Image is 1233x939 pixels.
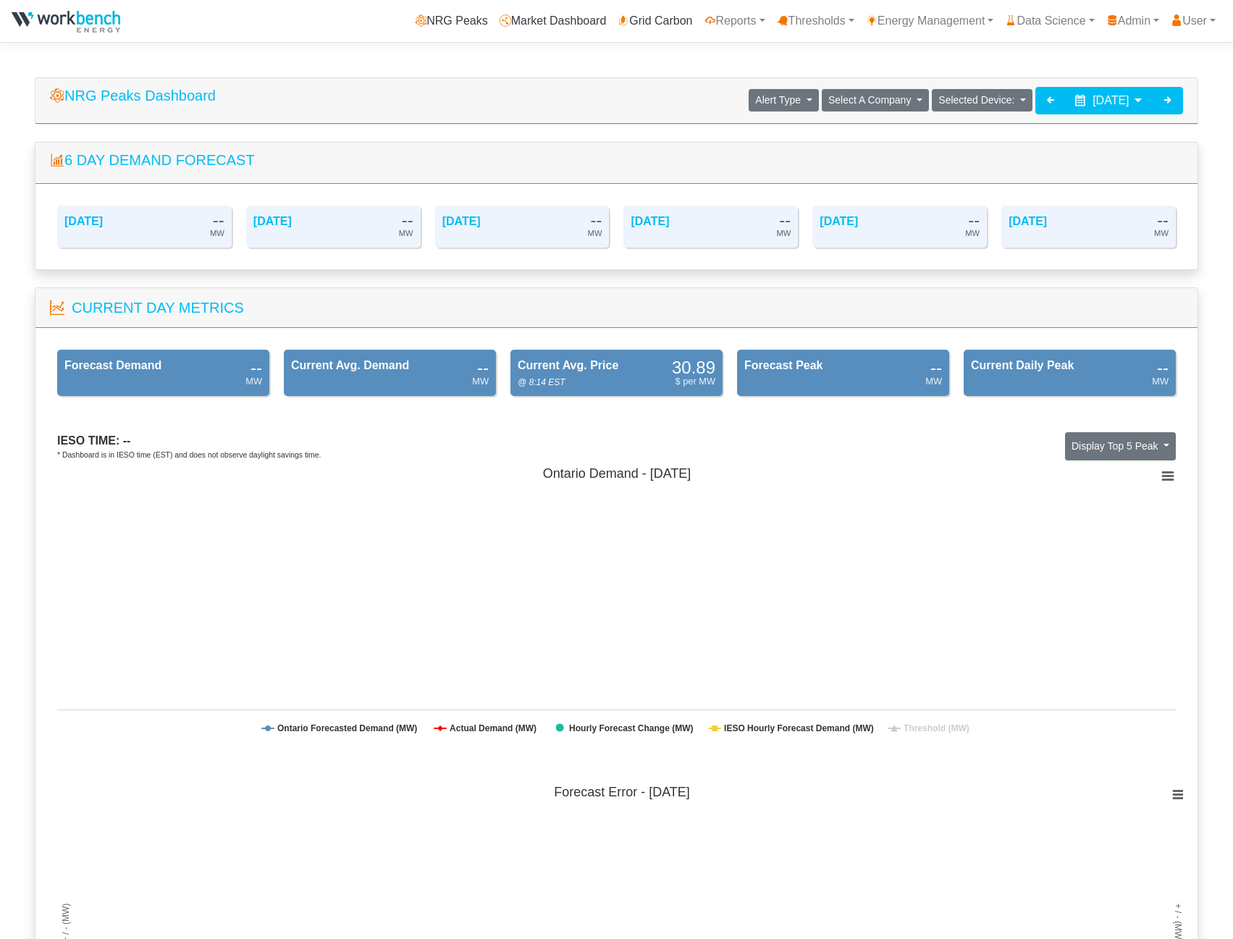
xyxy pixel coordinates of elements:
[1157,213,1169,227] div: --
[494,7,613,35] a: Market Dashboard
[588,227,602,240] div: MW
[971,357,1074,374] div: Current Daily Peak
[1157,361,1169,374] div: --
[245,374,262,388] div: MW
[904,723,969,733] tspan: Threshold (MW)
[1093,94,1129,106] span: [DATE]
[72,297,244,319] div: Current Day Metrics
[755,94,801,106] span: Alert Type
[699,7,771,35] a: Reports
[518,376,565,389] div: @ 8:14 EST
[860,7,1000,35] a: Energy Management
[1154,227,1169,240] div: MW
[968,213,980,227] div: --
[442,215,481,227] a: [DATE]
[399,227,413,240] div: MW
[472,374,489,388] div: MW
[64,215,103,227] a: [DATE]
[771,7,860,35] a: Thresholds
[938,94,1014,106] span: Selected Device:
[450,723,536,733] tspan: Actual Demand (MW)
[50,151,1183,169] h5: 6 Day Demand Forecast
[12,11,120,33] img: NRGPeaks.png
[1065,432,1176,461] button: Display Top 5 Peak
[612,7,698,35] a: Grid Carbon
[965,227,980,240] div: MW
[631,215,669,227] a: [DATE]
[1165,7,1221,35] a: User
[930,361,942,374] div: --
[820,215,858,227] a: [DATE]
[569,723,693,733] tspan: Hourly Forecast Change (MW)
[676,374,715,388] div: $ per MW
[1072,440,1158,452] span: Display Top 5 Peak
[1152,374,1169,388] div: MW
[1101,7,1165,35] a: Admin
[518,357,618,374] div: Current Avg. Price
[64,357,161,374] div: Forecast Demand
[210,227,224,240] div: MW
[828,94,911,106] span: Select A Company
[932,89,1032,111] button: Selected Device:
[776,227,791,240] div: MW
[744,357,823,374] div: Forecast Peak
[554,785,690,799] tspan: Forecast Error - [DATE]
[999,7,1100,35] a: Data Science
[57,450,321,461] div: * Dashboard is in IESO time (EST) and does not observe daylight savings time.
[724,723,874,733] tspan: IESO Hourly Forecast Demand (MW)
[213,213,224,227] div: --
[543,466,691,481] tspan: Ontario Demand - [DATE]
[1009,215,1047,227] a: [DATE]
[591,213,602,227] div: --
[409,7,493,35] a: NRG Peaks
[251,361,262,374] div: --
[779,213,791,227] div: --
[123,434,131,447] span: --
[291,357,409,374] div: Current Avg. Demand
[749,89,818,111] button: Alert Type
[253,215,292,227] a: [DATE]
[672,361,715,374] div: 30.89
[402,213,413,227] div: --
[477,361,489,374] div: --
[277,723,417,733] tspan: Ontario Forecasted Demand (MW)
[57,434,119,447] span: IESO time:
[925,374,942,388] div: MW
[50,87,216,104] h5: NRG Peaks Dashboard
[822,89,929,111] button: Select A Company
